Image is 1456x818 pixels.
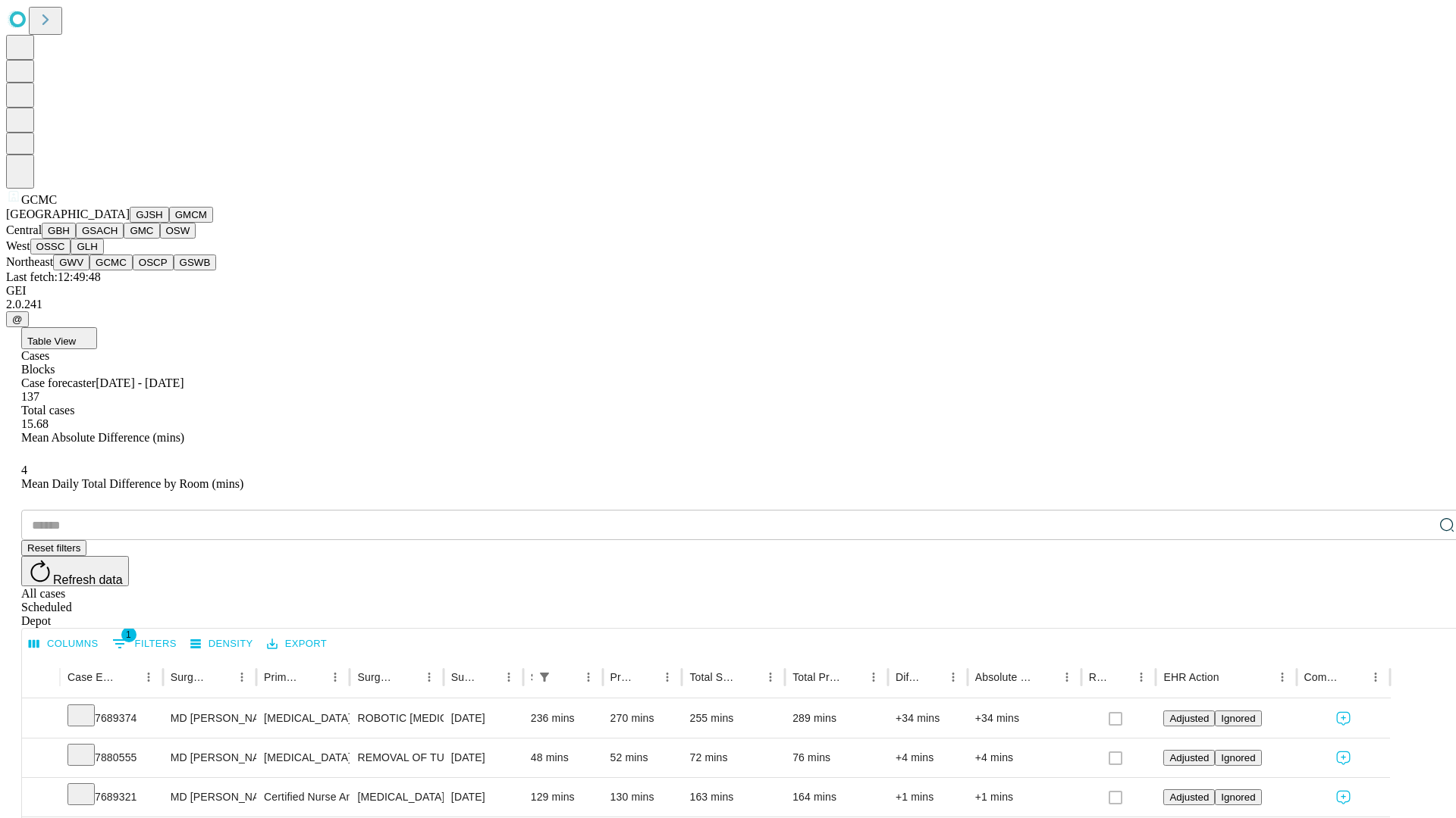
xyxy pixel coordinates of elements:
[1221,667,1242,688] button: Sort
[792,699,880,738] div: 289 mins
[171,699,249,738] div: MD [PERSON_NAME] [PERSON_NAME] Md
[357,671,395,683] div: Surgery Name
[6,270,101,283] span: Last fetch: 12:49:48
[578,667,599,688] button: Menu
[53,254,89,270] button: GWV
[534,667,555,688] div: 1 active filter
[124,223,159,239] button: GMC
[121,627,136,642] span: 1
[357,699,435,738] div: ROBOTIC [MEDICAL_DATA] [MEDICAL_DATA]
[210,667,231,688] button: Sort
[30,785,52,811] button: Expand
[30,745,52,772] button: Expand
[30,239,71,254] button: OSSC
[12,314,23,325] span: @
[76,223,124,239] button: GSACH
[21,376,96,389] span: Case forecaster
[169,207,213,223] button: GMCM
[477,667,498,688] button: Sort
[21,417,49,430] span: 15.68
[160,223,196,239] button: OSW
[96,376,184,389] span: [DATE] - [DATE]
[1215,710,1261,726] button: Ignored
[531,738,595,777] div: 48 mins
[6,255,53,268] span: Northeast
[21,327,97,349] button: Table View
[635,667,657,688] button: Sort
[975,738,1074,777] div: +4 mins
[171,778,249,816] div: MD [PERSON_NAME] [PERSON_NAME] Md
[6,298,1450,311] div: 2.0.241
[397,667,419,688] button: Sort
[792,778,880,816] div: 164 mins
[264,699,342,738] div: [MEDICAL_DATA]
[1163,750,1215,766] button: Adjusted
[1221,791,1255,803] span: Ignored
[108,632,180,656] button: Show filters
[792,671,840,683] div: Total Predicted Duration
[187,632,257,656] button: Density
[1169,791,1209,803] span: Adjusted
[689,699,777,738] div: 255 mins
[896,671,920,683] div: Difference
[130,207,169,223] button: GJSH
[21,193,57,206] span: GCMC
[610,738,675,777] div: 52 mins
[689,671,737,683] div: Total Scheduled Duration
[943,667,964,688] button: Menu
[760,667,781,688] button: Menu
[689,738,777,777] div: 72 mins
[171,738,249,777] div: MD [PERSON_NAME] [PERSON_NAME] Md
[557,667,578,688] button: Sort
[27,336,76,347] span: Table View
[71,239,103,254] button: GLH
[6,208,130,220] span: [GEOGRAPHIC_DATA]
[231,667,253,688] button: Menu
[67,699,155,738] div: 7689374
[1109,667,1131,688] button: Sort
[1344,667,1365,688] button: Sort
[896,738,960,777] div: +4 mins
[534,667,555,688] button: Show filters
[498,667,519,688] button: Menu
[975,671,1034,683] div: Absolute Difference
[357,738,435,777] div: REMOVAL OF TUNNELED CENTRAL VENOUS ACCESS DEVICE WITH PORT
[1215,750,1261,766] button: Ignored
[1089,671,1109,683] div: Resolved in EHR
[21,464,27,476] span: 4
[303,667,325,688] button: Sort
[451,671,475,683] div: Surgery Date
[264,778,342,816] div: Certified Nurse Anesthetist
[863,667,884,688] button: Menu
[1035,667,1056,688] button: Sort
[6,284,1450,298] div: GEI
[1169,752,1209,763] span: Adjusted
[1056,667,1078,688] button: Menu
[1365,667,1386,688] button: Menu
[67,778,155,816] div: 7689321
[531,671,532,683] div: Scheduled In Room Duration
[842,667,863,688] button: Sort
[133,254,174,270] button: OSCP
[27,542,80,554] span: Reset filters
[531,778,595,816] div: 129 mins
[419,667,440,688] button: Menu
[1304,671,1342,683] div: Comments
[138,667,159,688] button: Menu
[1163,710,1215,726] button: Adjusted
[263,632,331,656] button: Export
[21,404,74,417] span: Total cases
[264,671,302,683] div: Primary Service
[21,556,129,586] button: Refresh data
[30,706,52,732] button: Expand
[264,738,342,777] div: [MEDICAL_DATA]
[89,254,133,270] button: GCMC
[975,778,1074,816] div: +1 mins
[357,778,435,816] div: [MEDICAL_DATA] PARTIAL
[1272,667,1293,688] button: Menu
[451,778,516,816] div: [DATE]
[657,667,678,688] button: Menu
[896,699,960,738] div: +34 mins
[171,671,209,683] div: Surgeon Name
[1221,713,1255,724] span: Ignored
